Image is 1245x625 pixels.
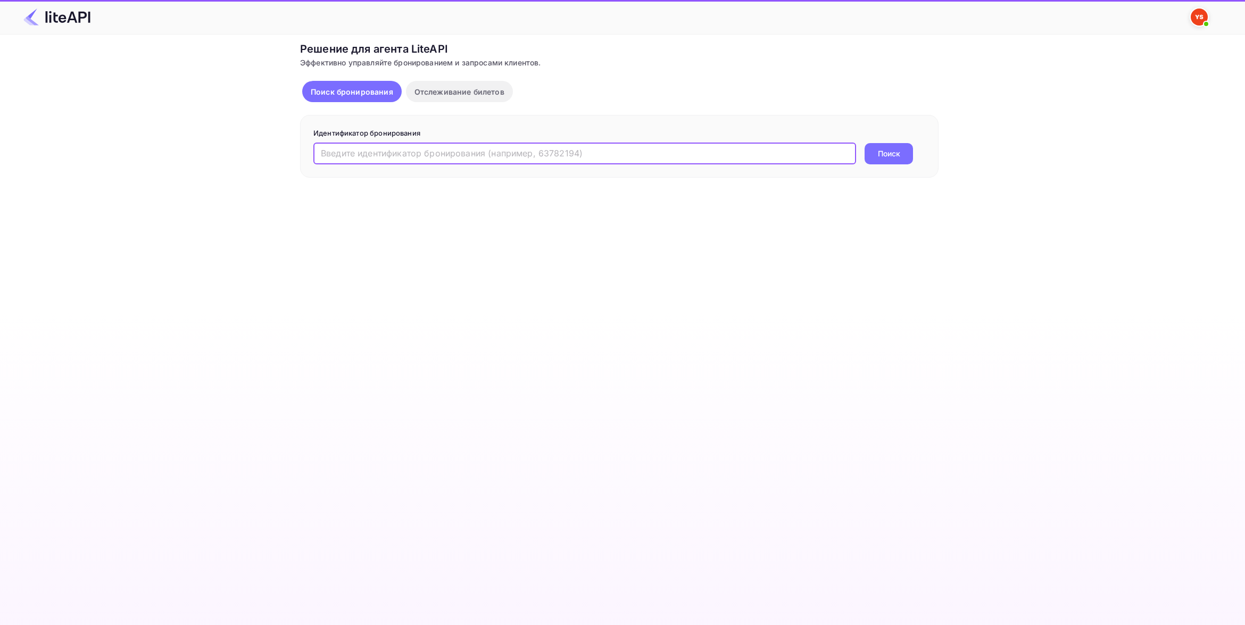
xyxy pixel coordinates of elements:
[23,9,90,26] img: Логотип LiteAPI
[414,86,504,97] p: Отслеживание билетов
[313,143,856,164] input: Введите идентификатор бронирования (например, 63782194)
[311,86,393,97] p: Поиск бронирования
[865,143,913,164] button: Поиск
[300,41,939,57] div: Решение для агента LiteAPI
[1191,9,1208,26] img: Служба Поддержки Яндекса
[313,128,925,139] p: Идентификатор бронирования
[300,57,939,68] div: Эффективно управляйте бронированием и запросами клиентов.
